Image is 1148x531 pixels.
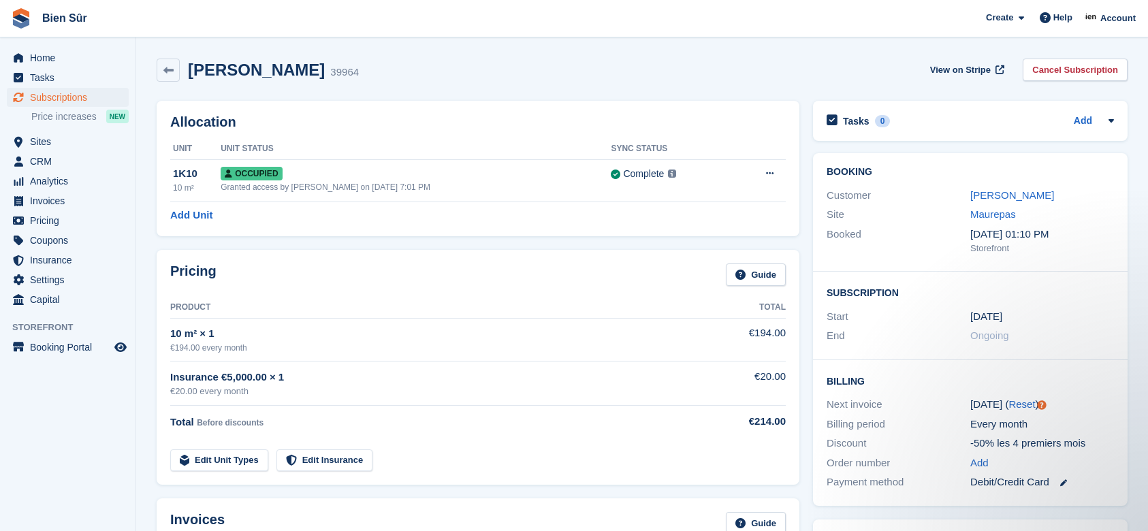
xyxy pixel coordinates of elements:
div: Complete [623,167,664,181]
h2: Booking [827,167,1114,178]
span: Sites [30,132,112,151]
div: Every month [970,417,1114,432]
a: Reset [1008,398,1035,410]
a: Add [1074,114,1092,129]
span: Price increases [31,110,97,123]
div: 0 [875,115,891,127]
a: menu [7,68,129,87]
a: menu [7,251,129,270]
a: View on Stripe [925,59,1007,81]
h2: Tasks [843,115,870,127]
th: Total [691,297,786,319]
div: [DATE] ( ) [970,397,1114,413]
span: CRM [30,152,112,171]
span: Account [1100,12,1136,25]
h2: Subscription [827,285,1114,299]
h2: Pricing [170,263,217,286]
a: Cancel Subscription [1023,59,1128,81]
span: Home [30,48,112,67]
span: Insurance [30,251,112,270]
a: menu [7,290,129,309]
a: Edit Unit Types [170,449,268,472]
img: Asmaa Habri [1085,11,1098,25]
div: Site [827,207,970,223]
div: Order number [827,455,970,471]
a: Add [970,455,989,471]
th: Unit Status [221,138,611,160]
a: Add Unit [170,208,212,223]
div: 1K10 [173,166,221,182]
span: Create [986,11,1013,25]
time: 2024-05-17 23:00:00 UTC [970,309,1002,325]
a: Preview store [112,339,129,355]
div: Debit/Credit Card [970,474,1114,490]
div: Start [827,309,970,325]
div: Customer [827,188,970,204]
div: 39964 [330,65,359,80]
span: Capital [30,290,112,309]
div: Billing period [827,417,970,432]
span: Before discounts [197,418,264,428]
span: Tasks [30,68,112,87]
a: Price increases NEW [31,109,129,124]
div: €214.00 [691,414,786,430]
div: Storefront [970,242,1114,255]
div: -50% les 4 premiers mois [970,436,1114,451]
a: menu [7,191,129,210]
img: stora-icon-8386f47178a22dfd0bd8f6a31ec36ba5ce8667c1dd55bd0f319d3a0aa187defe.svg [11,8,31,29]
a: Bien Sûr [37,7,93,29]
a: menu [7,231,129,250]
th: Product [170,297,691,319]
td: €194.00 [691,318,786,361]
a: menu [7,211,129,230]
span: Coupons [30,231,112,250]
a: menu [7,172,129,191]
div: Discount [827,436,970,451]
div: Next invoice [827,397,970,413]
img: icon-info-grey-7440780725fd019a000dd9b08b2336e03edf1995a4989e88bcd33f0948082b44.svg [668,170,676,178]
span: Invoices [30,191,112,210]
th: Unit [170,138,221,160]
div: Granted access by [PERSON_NAME] on [DATE] 7:01 PM [221,181,611,193]
a: [PERSON_NAME] [970,189,1054,201]
div: €20.00 every month [170,385,691,398]
div: Tooltip anchor [1036,399,1048,411]
div: NEW [106,110,129,123]
span: Settings [30,270,112,289]
a: Guide [726,263,786,286]
a: Edit Insurance [276,449,373,472]
div: €194.00 every month [170,342,691,354]
span: Storefront [12,321,135,334]
span: Help [1053,11,1072,25]
div: Insurance €5,000.00 × 1 [170,370,691,385]
span: Booking Portal [30,338,112,357]
div: [DATE] 01:10 PM [970,227,1114,242]
span: Ongoing [970,329,1009,341]
a: menu [7,338,129,357]
div: Payment method [827,474,970,490]
a: menu [7,132,129,151]
span: Occupied [221,167,282,180]
th: Sync Status [611,138,733,160]
span: View on Stripe [930,63,991,77]
div: End [827,328,970,344]
a: menu [7,88,129,107]
h2: Allocation [170,114,786,130]
a: menu [7,152,129,171]
td: €20.00 [691,361,786,406]
span: Total [170,416,194,428]
a: menu [7,270,129,289]
div: 10 m² [173,182,221,194]
h2: [PERSON_NAME] [188,61,325,79]
div: Booked [827,227,970,255]
span: Analytics [30,172,112,191]
h2: Billing [827,374,1114,387]
span: Pricing [30,211,112,230]
div: 10 m² × 1 [170,326,691,342]
span: Subscriptions [30,88,112,107]
a: menu [7,48,129,67]
a: Maurepas [970,208,1016,220]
